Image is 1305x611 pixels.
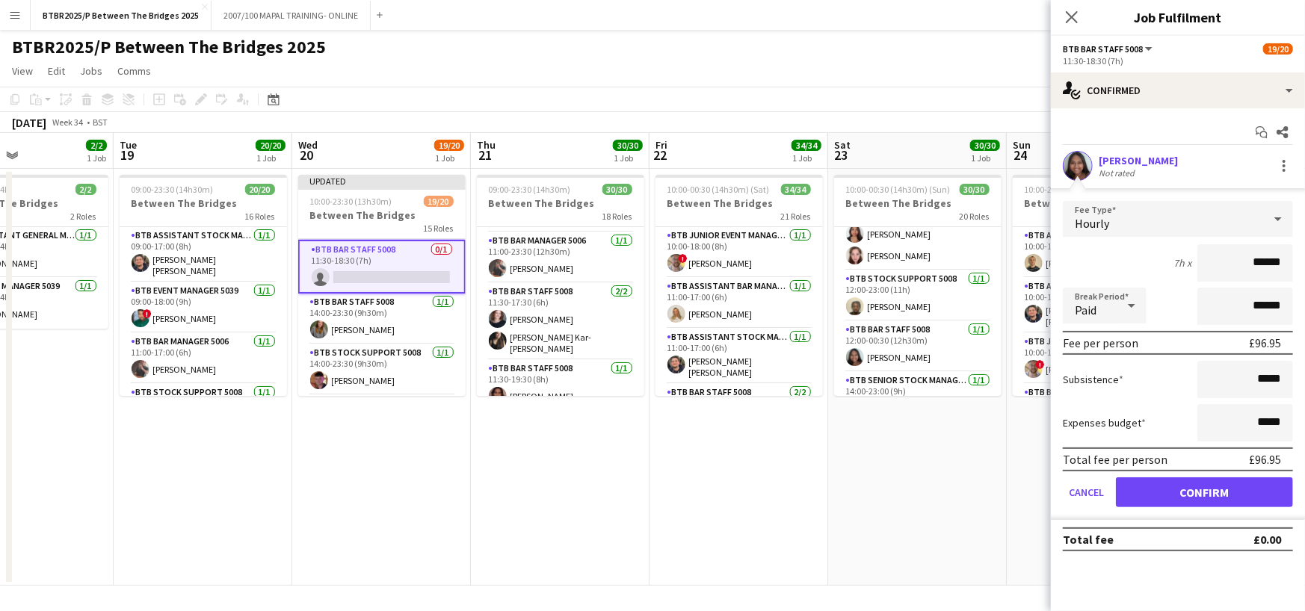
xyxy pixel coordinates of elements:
[1063,55,1293,66] div: 11:30-18:30 (7h)
[1025,184,1107,195] span: 10:00-23:30 (13h30m)
[1063,532,1114,547] div: Total fee
[1051,7,1305,27] h3: Job Fulfilment
[834,321,1002,372] app-card-role: BTB Bar Staff 50081/112:00-00:30 (12h30m)[PERSON_NAME]
[120,196,287,210] h3: Between The Bridges
[1075,303,1096,317] span: Paid
[117,146,137,164] span: 19
[655,196,823,210] h3: Between The Bridges
[1099,154,1178,167] div: [PERSON_NAME]
[834,270,1002,321] app-card-role: BTB Stock support 50081/112:00-23:00 (11h)[PERSON_NAME]
[477,360,644,411] app-card-role: BTB Bar Staff 50081/111:30-19:30 (8h)[PERSON_NAME]
[12,115,46,130] div: [DATE]
[1173,256,1191,270] div: 7h x
[970,140,1000,151] span: 30/30
[1263,43,1293,55] span: 19/20
[960,184,990,195] span: 30/30
[834,138,851,152] span: Sat
[1011,146,1031,164] span: 24
[679,254,688,263] span: !
[832,146,851,164] span: 23
[614,152,642,164] div: 1 Job
[1075,216,1109,231] span: Hourly
[1063,373,1123,386] label: Subsistence
[298,175,466,396] app-job-card: Updated10:00-23:30 (13h30m)19/20Between The Bridges15 RolesBTB Bar Staff 50082/211:00-17:30 (6h30...
[1063,43,1155,55] button: BTB Bar Staff 5008
[834,372,1002,423] app-card-role: BTB Senior Stock Manager 50061/114:00-23:00 (9h)
[655,175,823,396] app-job-card: 10:00-00:30 (14h30m) (Sat)34/34Between The Bridges21 RolesBTB Junior Event Manager 50391/110:00-1...
[653,146,667,164] span: 22
[12,64,33,78] span: View
[87,152,106,164] div: 1 Job
[120,282,287,333] app-card-role: BTB Event Manager 50391/109:00-18:00 (9h)![PERSON_NAME]
[1051,72,1305,108] div: Confirmed
[435,152,463,164] div: 1 Job
[655,329,823,384] app-card-role: BTB Assistant Stock Manager 50061/111:00-17:00 (6h)[PERSON_NAME] [PERSON_NAME]
[298,208,466,222] h3: Between The Bridges
[49,117,87,128] span: Week 34
[120,227,287,282] app-card-role: BTB Assistant Stock Manager 50061/109:00-17:00 (8h)[PERSON_NAME] [PERSON_NAME]
[1063,335,1138,350] div: Fee per person
[655,227,823,278] app-card-role: BTB Junior Event Manager 50391/110:00-18:00 (8h)![PERSON_NAME]
[667,184,770,195] span: 10:00-00:30 (14h30m) (Sat)
[6,61,39,81] a: View
[613,140,643,151] span: 30/30
[298,240,466,294] app-card-role: BTB Bar Staff 50080/111:30-18:30 (7h)
[120,175,287,396] div: 09:00-23:30 (14h30m)20/20Between The Bridges16 RolesBTB Assistant Stock Manager 50061/109:00-17:0...
[120,384,287,435] app-card-role: BTB Stock support 50081/1
[111,61,157,81] a: Comms
[132,184,214,195] span: 09:00-23:30 (14h30m)
[143,309,152,318] span: !
[1249,335,1281,350] div: £96.95
[477,196,644,210] h3: Between The Bridges
[256,152,285,164] div: 1 Job
[1013,138,1031,152] span: Sun
[1013,333,1180,384] app-card-role: BTB Junior Event Manager 50391/110:00-18:00 (8h)![PERSON_NAME]
[655,138,667,152] span: Fri
[117,64,151,78] span: Comms
[834,196,1002,210] h3: Between The Bridges
[434,140,464,151] span: 19/20
[75,184,96,195] span: 2/2
[1036,360,1045,369] span: !
[602,184,632,195] span: 30/30
[245,184,275,195] span: 20/20
[1013,278,1180,333] app-card-role: BTB Assistant Stock Manager 50061/110:00-17:00 (7h)[PERSON_NAME] [PERSON_NAME]
[1063,477,1110,507] button: Cancel
[475,146,496,164] span: 21
[1013,175,1180,396] app-job-card: 10:00-23:30 (13h30m)29/29Between The Bridges19 RolesBTB Assistant Bar Manager 50061/110:00-17:00 ...
[1249,452,1281,467] div: £96.95
[212,1,371,30] button: 2007/100 MAPAL TRAINING- ONLINE
[477,175,644,396] app-job-card: 09:00-23:30 (14h30m)30/30Between The Bridges18 RolesBTB Assistant General Manager 50061/110:00-18...
[120,333,287,384] app-card-role: BTB Bar Manager 50061/111:00-17:00 (6h)[PERSON_NAME]
[781,184,811,195] span: 34/34
[12,36,326,58] h1: BTBR2025/P Between The Bridges 2025
[296,146,318,164] span: 20
[1063,452,1167,467] div: Total fee per person
[477,138,496,152] span: Thu
[1063,43,1143,55] span: BTB Bar Staff 5008
[245,211,275,222] span: 16 Roles
[71,211,96,222] span: 2 Roles
[1253,532,1281,547] div: £0.00
[655,278,823,329] app-card-role: BTB Assistant Bar Manager 50061/111:00-17:00 (6h)[PERSON_NAME]
[120,138,137,152] span: Tue
[477,283,644,360] app-card-role: BTB Bar Staff 50082/211:30-17:30 (6h)[PERSON_NAME][PERSON_NAME] Kar-[PERSON_NAME]
[477,232,644,283] app-card-role: BTB Bar Manager 50061/111:00-23:30 (12h30m)[PERSON_NAME]
[86,140,107,151] span: 2/2
[424,223,454,234] span: 15 Roles
[834,175,1002,396] app-job-card: 10:00-00:30 (14h30m) (Sun)30/30Between The Bridges20 RolesBTB Bar Staff 50083/312:00-23:00 (11h)[...
[74,61,108,81] a: Jobs
[298,344,466,395] app-card-role: BTB Stock support 50081/114:00-23:30 (9h30m)[PERSON_NAME]
[310,196,392,207] span: 10:00-23:30 (13h30m)
[655,384,823,456] app-card-role: BTB Bar Staff 50082/2
[1099,167,1138,179] div: Not rated
[792,152,821,164] div: 1 Job
[298,138,318,152] span: Wed
[256,140,286,151] span: 20/20
[80,64,102,78] span: Jobs
[42,61,71,81] a: Edit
